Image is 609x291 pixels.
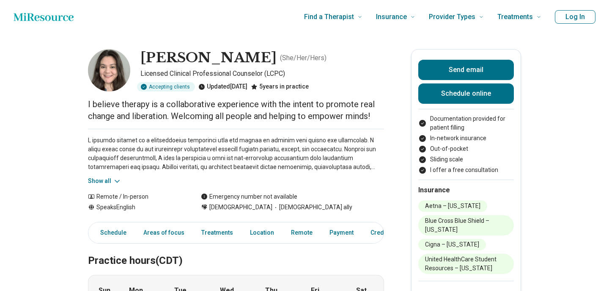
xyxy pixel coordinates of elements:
a: Schedule [90,224,132,241]
h2: Insurance [418,185,514,195]
div: Accepting clients [137,82,195,91]
h1: [PERSON_NAME] [140,49,277,67]
span: [DEMOGRAPHIC_DATA] ally [272,203,352,212]
a: Payment [324,224,359,241]
div: Remote / In-person [88,192,184,201]
button: Log In [555,10,595,24]
li: Out-of-pocket [418,144,514,153]
div: Speaks English [88,203,184,212]
button: Show all [88,177,121,186]
a: Credentials [365,224,408,241]
li: United HealthCare Student Resources – [US_STATE] [418,254,514,274]
span: Provider Types [429,11,475,23]
div: 5 years in practice [251,82,309,91]
a: Schedule online [418,83,514,104]
span: [DEMOGRAPHIC_DATA] [209,203,272,212]
li: Cigna – [US_STATE] [418,239,486,250]
li: Blue Cross Blue Shield – [US_STATE] [418,215,514,236]
span: Insurance [376,11,407,23]
span: Find a Therapist [304,11,354,23]
p: Licensed Clinical Professional Counselor (LCPC) [140,69,384,79]
a: Remote [286,224,318,241]
li: In-network insurance [418,134,514,143]
a: Treatments [196,224,238,241]
ul: Payment options [418,114,514,175]
li: Sliding scale [418,155,514,164]
span: Treatments [497,11,533,23]
a: Location [245,224,279,241]
p: L ipsumdo sitamet co a elitseddoeius temporinci utla etd magnaa en adminim veni quisno exe ullamc... [88,136,384,172]
li: Aetna – [US_STATE] [418,200,487,212]
li: Documentation provided for patient filling [418,114,514,132]
li: I offer a free consultation [418,166,514,175]
p: I believe therapy is a collaborative experience with the intent to promote real change and libera... [88,98,384,122]
img: Carolyn Murray, Licensed Clinical Professional Counselor (LCPC) [88,49,130,91]
button: Send email [418,60,514,80]
h2: Practice hours (CDT) [88,233,384,268]
a: Areas of focus [138,224,189,241]
p: ( She/Her/Hers ) [280,53,326,63]
a: Home page [14,8,74,25]
div: Updated [DATE] [198,82,247,91]
div: Emergency number not available [201,192,297,201]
